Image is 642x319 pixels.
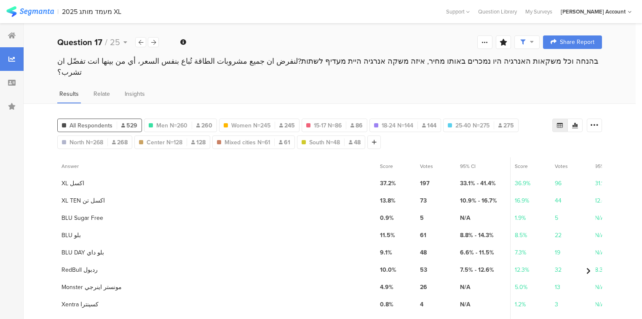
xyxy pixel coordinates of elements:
[460,265,494,274] span: 7.5% - 12.6%
[70,121,112,130] span: All Respondents
[555,248,560,257] span: 19
[62,300,99,309] section: Xentra كسينترا
[382,121,413,130] span: 18-24 N=144
[349,138,361,147] span: 48
[110,36,120,49] span: 25
[420,196,427,205] span: 73
[420,179,430,188] span: 197
[515,179,530,188] span: 36.9%
[62,8,121,16] div: 2025 מעמד מותג XL
[515,214,526,222] span: 1.9%
[62,283,122,292] section: Monster مونستر اينرجي
[196,121,212,130] span: 260
[515,265,529,274] span: 12.3%
[62,196,105,205] section: XL TEN اكسل تن
[555,196,562,205] span: 44
[62,231,81,240] section: BLU بلو
[380,214,394,222] span: 0.9%
[380,248,392,257] span: 9.1%
[498,121,514,130] span: 275
[380,283,393,292] span: 4.9%
[515,231,527,240] span: 8.5%
[125,89,145,98] span: Insights
[460,214,471,222] span: N/A
[279,121,295,130] span: 245
[560,39,594,45] span: Share Report
[70,138,103,147] span: North N=268
[595,231,605,240] span: N/A
[420,265,427,274] span: 53
[62,179,84,188] section: XL اكسل
[105,36,107,49] span: /
[460,300,471,309] span: N/A
[515,248,526,257] span: 7.3%
[314,121,342,130] span: 15-17 N=86
[515,196,529,205] span: 16.9%
[350,121,363,130] span: 86
[515,300,526,309] span: 1.2%
[94,89,110,98] span: Relate
[57,7,59,16] div: |
[309,138,340,147] span: South N=48
[121,121,137,130] span: 529
[555,162,568,170] span: Votes
[460,231,494,240] span: 8.8% - 14.3%
[57,36,102,49] b: Question 17
[420,214,424,222] span: 5
[460,283,471,292] span: N/A
[156,121,187,130] span: Men N=260
[147,138,182,147] span: Center N=128
[279,138,290,147] span: 61
[380,231,395,240] span: 11.5%
[555,231,562,240] span: 22
[380,196,396,205] span: 13.8%
[62,265,98,274] section: RedBull ردبول
[595,214,605,222] span: N/A
[112,138,128,147] span: 268
[595,248,605,257] span: N/A
[474,8,521,16] a: Question Library
[515,162,528,170] span: Score
[446,5,470,18] div: Support
[460,179,496,188] span: 33.1% - 41.4%
[191,138,206,147] span: 128
[561,8,626,16] div: [PERSON_NAME] Account
[6,6,54,17] img: segmanta logo
[420,231,426,240] span: 61
[555,300,558,309] span: 3
[380,300,393,309] span: 0.8%
[555,214,558,222] span: 5
[422,121,436,130] span: 144
[460,162,476,170] span: 95% CI
[595,300,605,309] span: N/A
[555,283,560,292] span: 13
[455,121,490,130] span: 25-40 N=275
[460,248,494,257] span: 6.6% - 11.5%
[57,56,602,78] div: בהנחה וכל משקאות האנרגיה היו נמכרים באותו מחיר, איזה משקה אנרגיה היית מעדיף לשתות?لنفرض ان جميع م...
[521,8,556,16] a: My Surveys
[555,265,562,274] span: 32
[420,300,423,309] span: 4
[460,196,497,205] span: 10.9% - 16.7%
[62,214,103,222] section: BLU Sugar Free
[420,283,427,292] span: 26
[595,283,605,292] span: N/A
[555,179,562,188] span: 96
[62,248,104,257] section: BLU DAY بلو داي
[380,265,396,274] span: 10.0%
[420,162,433,170] span: Votes
[420,248,427,257] span: 48
[59,89,79,98] span: Results
[231,121,270,130] span: Women N=245
[380,162,393,170] span: Score
[515,283,527,292] span: 5.0%
[225,138,270,147] span: Mixed cities N=61
[380,179,396,188] span: 37.2%
[62,162,79,170] span: Answer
